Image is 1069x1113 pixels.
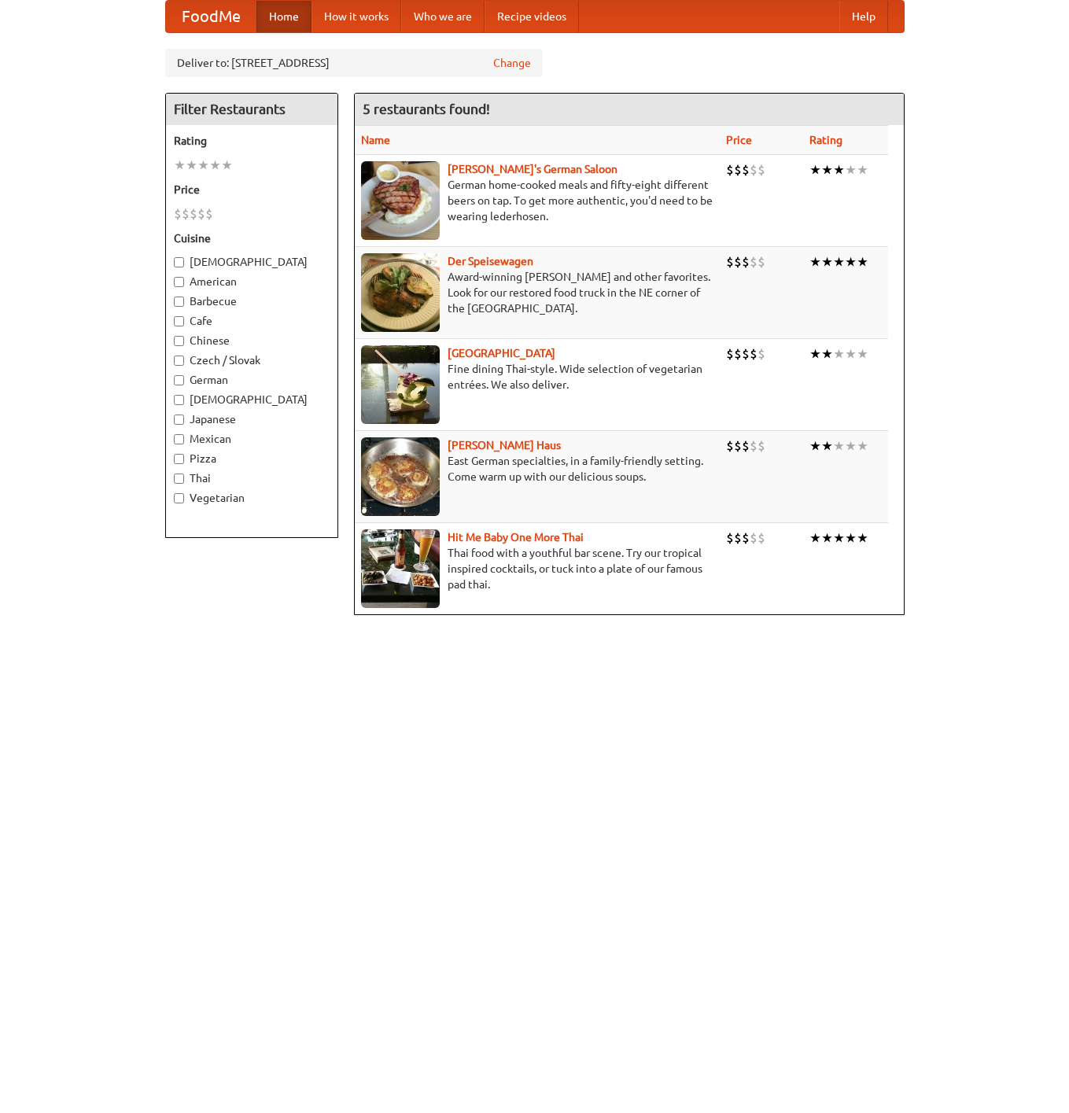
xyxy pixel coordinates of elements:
label: Pizza [174,451,330,466]
li: ★ [821,529,833,547]
li: $ [726,529,734,547]
input: German [174,375,184,385]
li: ★ [833,161,845,179]
input: Pizza [174,454,184,464]
label: Czech / Slovak [174,352,330,368]
li: ★ [845,529,857,547]
li: $ [742,161,750,179]
img: kohlhaus.jpg [361,437,440,516]
input: Thai [174,474,184,484]
label: [DEMOGRAPHIC_DATA] [174,392,330,407]
label: German [174,372,330,388]
li: $ [726,345,734,363]
p: East German specialties, in a family-friendly setting. Come warm up with our delicious soups. [361,453,713,485]
li: ★ [833,253,845,271]
label: Vegetarian [174,490,330,506]
a: [GEOGRAPHIC_DATA] [448,347,555,359]
li: $ [726,437,734,455]
a: Rating [809,134,842,146]
li: $ [734,253,742,271]
li: $ [182,205,190,223]
li: $ [742,529,750,547]
a: [PERSON_NAME] Haus [448,439,561,451]
label: Cafe [174,313,330,329]
li: $ [734,529,742,547]
a: Change [493,55,531,71]
li: $ [750,345,758,363]
li: ★ [845,161,857,179]
li: ★ [857,345,868,363]
li: ★ [821,345,833,363]
li: $ [758,437,765,455]
input: American [174,277,184,287]
a: Help [839,1,888,32]
div: Deliver to: [STREET_ADDRESS] [165,49,543,77]
label: Chinese [174,333,330,348]
input: Japanese [174,415,184,425]
a: Hit Me Baby One More Thai [448,531,584,544]
li: $ [205,205,213,223]
img: esthers.jpg [361,161,440,240]
li: $ [190,205,197,223]
label: Mexican [174,431,330,447]
input: Cafe [174,316,184,326]
li: ★ [857,161,868,179]
p: Thai food with a youthful bar scene. Try our tropical inspired cocktails, or tuck into a plate of... [361,545,713,592]
img: speisewagen.jpg [361,253,440,332]
li: ★ [821,437,833,455]
li: ★ [186,157,197,174]
li: $ [750,529,758,547]
input: Vegetarian [174,493,184,503]
li: $ [726,253,734,271]
p: Award-winning [PERSON_NAME] and other favorites. Look for our restored food truck in the NE corne... [361,269,713,316]
li: ★ [809,529,821,547]
label: Japanese [174,411,330,427]
a: [PERSON_NAME]'s German Saloon [448,163,617,175]
li: $ [742,437,750,455]
li: ★ [857,529,868,547]
ng-pluralize: 5 restaurants found! [363,101,490,116]
li: ★ [833,529,845,547]
li: $ [750,161,758,179]
li: $ [758,161,765,179]
a: Who we are [401,1,485,32]
li: $ [734,437,742,455]
li: $ [734,345,742,363]
a: Der Speisewagen [448,255,533,267]
li: $ [750,253,758,271]
li: $ [750,437,758,455]
li: $ [758,529,765,547]
input: Mexican [174,434,184,444]
li: $ [197,205,205,223]
li: ★ [833,345,845,363]
a: How it works [311,1,401,32]
li: $ [734,161,742,179]
li: ★ [174,157,186,174]
li: $ [174,205,182,223]
a: Price [726,134,752,146]
input: [DEMOGRAPHIC_DATA] [174,257,184,267]
h4: Filter Restaurants [166,94,337,125]
p: Fine dining Thai-style. Wide selection of vegetarian entrées. We also deliver. [361,361,713,392]
h5: Rating [174,133,330,149]
li: ★ [857,253,868,271]
a: Home [256,1,311,32]
li: ★ [209,157,221,174]
label: American [174,274,330,289]
li: ★ [809,161,821,179]
li: ★ [833,437,845,455]
li: ★ [809,253,821,271]
h5: Cuisine [174,230,330,246]
a: Recipe videos [485,1,579,32]
label: Barbecue [174,293,330,309]
li: $ [758,345,765,363]
input: Czech / Slovak [174,356,184,366]
li: ★ [809,345,821,363]
label: [DEMOGRAPHIC_DATA] [174,254,330,270]
li: ★ [845,253,857,271]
